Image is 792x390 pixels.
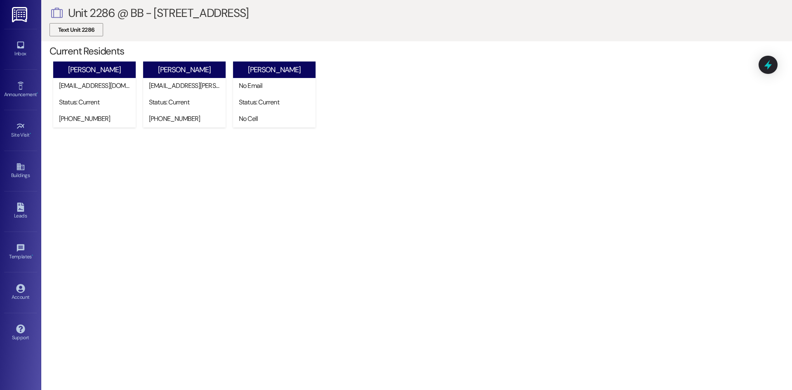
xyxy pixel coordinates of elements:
div: Unit 2286 @ BB - [STREET_ADDRESS] [68,9,249,17]
div: Status: Current [239,98,313,106]
a: Templates • [4,241,37,263]
a: Leads [4,200,37,222]
a: Support [4,322,37,344]
a: Account [4,281,37,304]
span: • [32,253,33,258]
div: Status: Current [149,98,224,106]
a: Buildings [4,160,37,182]
div: [PHONE_NUMBER] [149,114,224,123]
a: Site Visit • [4,119,37,142]
div: Current Residents [49,47,792,55]
div: Status: Current [59,98,134,106]
a: Inbox [4,38,37,60]
button: Text Unit 2286 [49,23,103,36]
div: [EMAIL_ADDRESS][PERSON_NAME][DOMAIN_NAME] [149,81,224,90]
i:  [49,5,64,21]
span: • [30,131,31,137]
div: No Email [239,81,313,90]
span: Text Unit 2286 [58,26,94,34]
img: ResiDesk Logo [12,7,29,22]
div: [PERSON_NAME] [248,66,301,74]
div: [PERSON_NAME] [68,66,121,74]
div: No Cell [239,114,313,123]
div: [PERSON_NAME] [158,66,211,74]
div: [EMAIL_ADDRESS][DOMAIN_NAME] [59,81,134,90]
div: [PHONE_NUMBER] [59,114,134,123]
span: • [37,90,38,96]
